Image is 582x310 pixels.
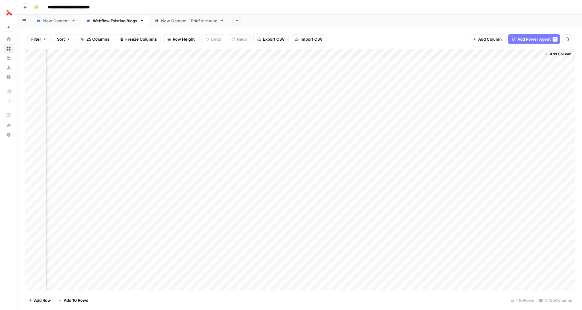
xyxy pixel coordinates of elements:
button: Add Column [469,34,506,44]
button: Help + Support [4,130,13,140]
a: Home [4,34,13,44]
button: Workspace: Thoughtful AI Content Engine [4,5,13,20]
button: Add 10 Rows [55,295,92,305]
a: Settings [4,72,13,82]
button: Row Height [163,34,199,44]
button: Export CSV [253,34,289,44]
a: Webflow Existing Blogs [81,15,149,27]
a: New Content - Brief Included [149,15,229,27]
button: Add Power Agent1 [508,34,560,44]
button: Add Column [542,50,574,58]
span: Sort [57,36,65,42]
a: Your Data [4,53,13,63]
div: 15/25 Columns [537,295,575,305]
span: Add Power Agent [517,36,551,42]
a: AirOps Academy [4,110,13,120]
div: New Content - Brief Included [161,18,217,24]
span: Add Column [478,36,502,42]
span: Filter [31,36,41,42]
div: New Content [43,18,69,24]
span: Import CSV [300,36,323,42]
div: 486 Rows [508,295,537,305]
span: Row Height [173,36,195,42]
span: Freeze Columns [125,36,157,42]
button: Undo [201,34,225,44]
button: 25 Columns [77,34,113,44]
a: New Content [31,15,81,27]
span: 25 Columns [86,36,109,42]
span: Redo [237,36,247,42]
button: Freeze Columns [116,34,161,44]
button: Import CSV [291,34,327,44]
button: What's new? [4,120,13,130]
img: Thoughtful AI Content Engine Logo [4,7,15,18]
button: Sort [53,34,74,44]
button: Filter [27,34,51,44]
span: Add 10 Rows [64,297,88,303]
a: Usage [4,63,13,72]
div: What's new? [4,120,13,130]
div: 1 [553,37,557,42]
div: Webflow Existing Blogs [93,18,137,24]
span: Add Row [34,297,51,303]
button: Redo [228,34,251,44]
span: Add Column [550,51,571,57]
a: Browse [4,44,13,54]
span: Undo [211,36,221,42]
span: 1 [554,37,556,42]
button: Add Row [25,295,55,305]
span: Export CSV [263,36,285,42]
